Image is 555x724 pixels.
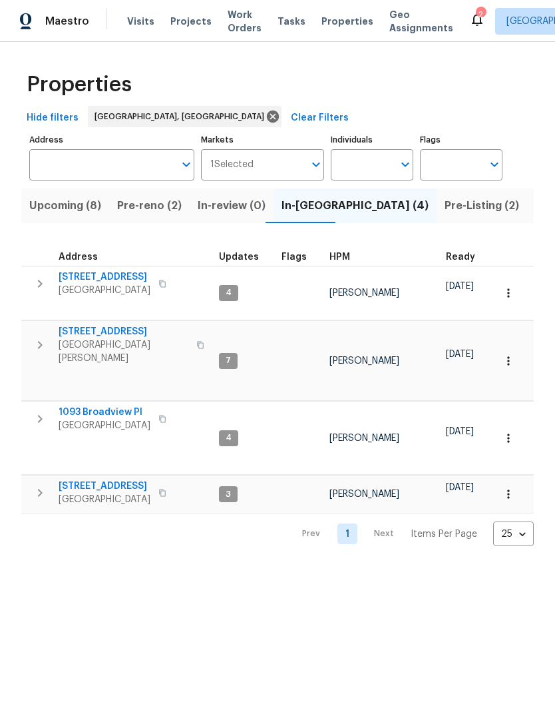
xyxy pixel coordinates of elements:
span: Ready [446,252,475,262]
span: HPM [329,252,350,262]
span: Flags [281,252,307,262]
span: Address [59,252,98,262]
div: [GEOGRAPHIC_DATA], [GEOGRAPHIC_DATA] [88,106,281,127]
span: [PERSON_NAME] [329,356,399,366]
span: Pre-reno (2) [117,196,182,215]
span: Properties [27,78,132,91]
span: [GEOGRAPHIC_DATA] [59,419,150,432]
a: Goto page 1 [337,524,357,544]
span: 1093 Broadview Pl [59,406,150,419]
span: Properties [321,15,373,28]
span: In-review (0) [198,196,266,215]
button: Open [307,155,325,174]
span: Upcoming (8) [29,196,101,215]
span: Maestro [45,15,89,28]
label: Markets [201,136,325,144]
span: Tasks [277,17,305,26]
span: [PERSON_NAME] [329,434,399,443]
nav: Pagination Navigation [289,522,534,546]
span: [DATE] [446,483,474,492]
span: [DATE] [446,350,474,359]
span: [GEOGRAPHIC_DATA] [59,493,150,506]
span: [STREET_ADDRESS] [59,325,188,338]
p: Items Per Page [411,528,477,541]
span: Projects [170,15,212,28]
span: [DATE] [446,427,474,436]
div: 2 [476,8,485,21]
label: Address [29,136,194,144]
label: Flags [420,136,502,144]
span: [GEOGRAPHIC_DATA][PERSON_NAME] [59,338,188,365]
span: 7 [220,355,236,366]
button: Open [177,155,196,174]
span: [GEOGRAPHIC_DATA], [GEOGRAPHIC_DATA] [94,110,270,123]
span: [PERSON_NAME] [329,288,399,298]
span: [GEOGRAPHIC_DATA] [59,284,150,297]
span: 4 [220,432,237,444]
span: Visits [127,15,154,28]
span: Pre-Listing (2) [445,196,519,215]
span: 1 Selected [210,159,254,171]
button: Hide filters [21,106,84,131]
label: Individuals [331,136,413,144]
div: Earliest renovation start date (first business day after COE or Checkout) [446,252,487,262]
button: Open [485,155,504,174]
span: Work Orders [228,8,262,35]
span: 4 [220,287,237,298]
button: Clear Filters [285,106,354,131]
span: [DATE] [446,282,474,291]
span: [STREET_ADDRESS] [59,270,150,284]
span: [STREET_ADDRESS] [59,480,150,493]
span: In-[GEOGRAPHIC_DATA] (4) [281,196,429,215]
span: Updates [219,252,259,262]
span: Geo Assignments [389,8,453,35]
span: Clear Filters [291,110,349,127]
span: 3 [220,489,236,500]
button: Open [396,155,415,174]
div: 25 [493,517,534,551]
span: [PERSON_NAME] [329,490,399,499]
span: Hide filters [27,110,79,127]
